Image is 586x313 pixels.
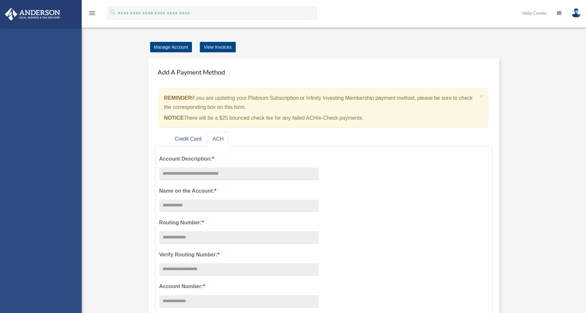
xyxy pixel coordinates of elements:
label: Account Number: [159,282,319,291]
img: User Pic [571,8,581,18]
a: Credit Card [169,132,207,147]
div: if you are updating your Platinum Subscription or Infinity Investing Membership payment method, p... [159,88,489,128]
label: Account Description: [159,154,319,164]
a: menu [88,11,96,17]
button: Close [479,93,484,100]
a: View Invoices [200,42,235,52]
p: There will be a $25 bounced check fee for any failed ACH/e-Check payments. [164,113,477,123]
h4: Add A Payment Method [155,65,493,79]
span: × [479,93,484,100]
label: Verify Routing Number: [159,250,319,259]
a: Manage Account [150,42,192,52]
label: Routing Number: [159,218,319,227]
strong: NOTICE [164,115,184,121]
i: search [109,9,116,16]
strong: REMINDER [164,95,192,101]
a: ACH [207,132,229,147]
label: Name on the Account: [159,186,319,196]
i: menu [88,9,96,17]
img: Anderson Advisors Platinum Portal [3,8,62,21]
